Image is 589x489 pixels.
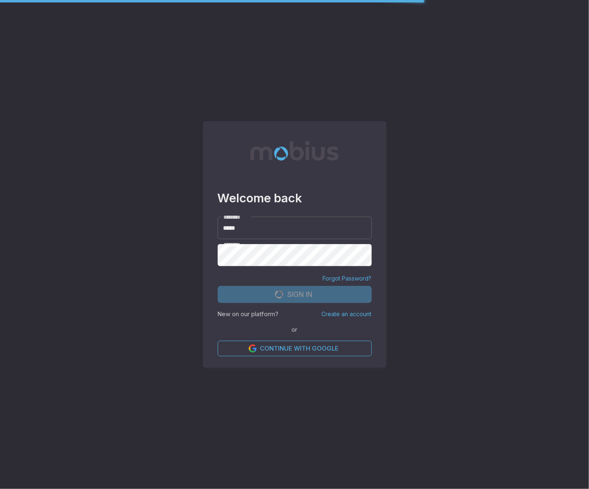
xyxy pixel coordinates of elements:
h3: Welcome back [218,189,372,207]
span: or [290,325,300,334]
a: Create an account [322,310,372,317]
a: Forgot Password? [323,274,372,283]
a: Continue with Google [218,341,372,356]
p: New on our platform? [218,310,279,319]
